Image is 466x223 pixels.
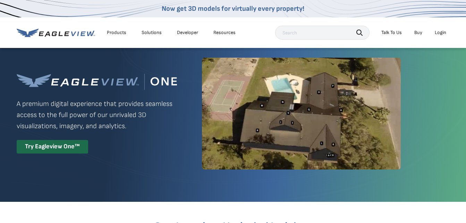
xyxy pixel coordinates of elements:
[17,98,177,132] p: A premium digital experience that provides seamless access to the full power of our unrivaled 3D ...
[213,30,236,36] div: Resources
[275,26,370,40] input: Search
[107,30,126,36] div: Products
[17,140,88,154] div: Try Eagleview One™
[177,30,198,36] a: Developer
[17,74,177,90] img: Eagleview One™
[381,30,402,36] div: Talk To Us
[162,5,304,13] a: Now get 3D models for virtually every property!
[142,30,162,36] div: Solutions
[414,30,422,36] a: Buy
[435,30,446,36] div: Login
